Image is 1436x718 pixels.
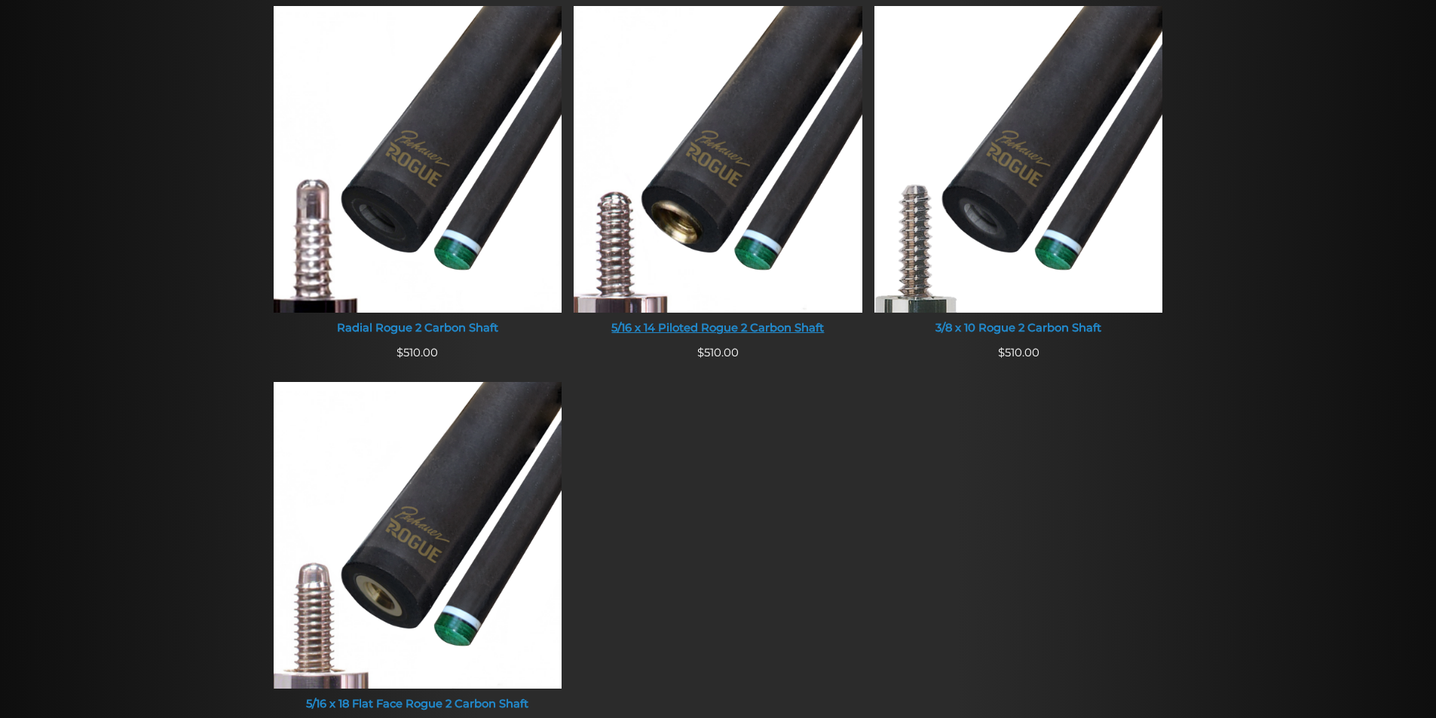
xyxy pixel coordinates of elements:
[874,6,1163,344] a: 3/8 x 10 Rogue 2 Carbon Shaft 3/8 x 10 Rogue 2 Carbon Shaft
[274,6,562,313] img: Radial Rogue 2 Carbon Shaft
[274,6,562,344] a: Radial Rogue 2 Carbon Shaft Radial Rogue 2 Carbon Shaft
[397,346,438,359] span: 510.00
[697,346,704,359] span: $
[574,6,862,313] img: 5/16 x 14 Piloted Rogue 2 Carbon Shaft
[998,346,1005,359] span: $
[874,322,1163,335] div: 3/8 x 10 Rogue 2 Carbon Shaft
[274,698,562,711] div: 5/16 x 18 Flat Face Rogue 2 Carbon Shaft
[274,322,562,335] div: Radial Rogue 2 Carbon Shaft
[274,382,562,689] img: 5/16 x 18 Flat Face Rogue 2 Carbon Shaft
[397,346,403,359] span: $
[697,346,739,359] span: 510.00
[574,6,862,344] a: 5/16 x 14 Piloted Rogue 2 Carbon Shaft 5/16 x 14 Piloted Rogue 2 Carbon Shaft
[874,6,1163,313] img: 3/8 x 10 Rogue 2 Carbon Shaft
[998,346,1039,359] span: 510.00
[574,322,862,335] div: 5/16 x 14 Piloted Rogue 2 Carbon Shaft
